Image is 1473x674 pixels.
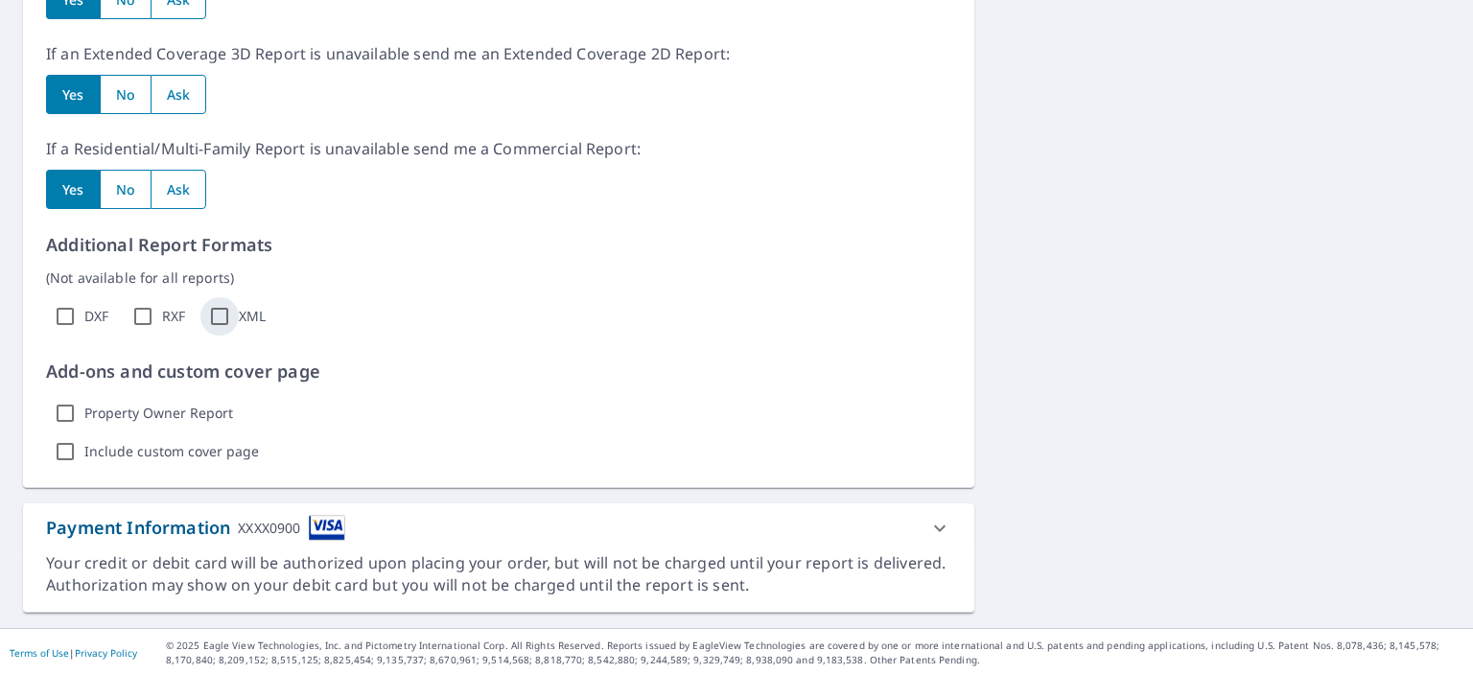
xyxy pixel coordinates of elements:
[46,552,951,596] div: Your credit or debit card will be authorized upon placing your order, but will not be charged unt...
[46,42,951,65] p: If an Extended Coverage 3D Report is unavailable send me an Extended Coverage 2D Report:
[84,308,108,325] label: DXF
[46,359,951,384] p: Add-ons and custom cover page
[10,647,137,659] p: |
[309,515,345,541] img: cardImage
[46,515,345,541] div: Payment Information
[239,308,266,325] label: XML
[46,232,951,258] p: Additional Report Formats
[23,503,974,552] div: Payment InformationXXXX0900cardImage
[84,405,233,422] label: Property Owner Report
[166,639,1463,667] p: © 2025 Eagle View Technologies, Inc. and Pictometry International Corp. All Rights Reserved. Repo...
[10,646,69,660] a: Terms of Use
[238,515,300,541] div: XXXX0900
[46,267,951,288] p: (Not available for all reports)
[162,308,185,325] label: RXF
[84,443,259,460] label: Include custom cover page
[46,137,951,160] p: If a Residential/Multi-Family Report is unavailable send me a Commercial Report:
[75,646,137,660] a: Privacy Policy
